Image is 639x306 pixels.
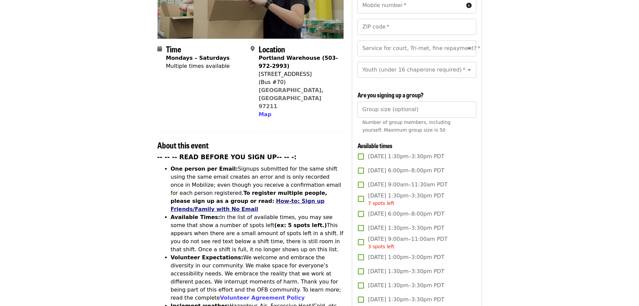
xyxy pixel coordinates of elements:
li: We welcome and embrace the diversity in our community. We make space for everyone’s accessibility... [171,254,344,302]
span: [DATE] 1:30pm–3:30pm PDT [368,152,444,161]
li: In the list of available times, you may see some that show a number of spots left This appears wh... [171,213,344,254]
strong: Mondays – Saturdays [166,55,230,61]
a: How-to: Sign up Friends/Family with No Email [171,198,325,212]
strong: -- -- -- READ BEFORE YOU SIGN UP-- -- -: [157,154,297,161]
span: [DATE] 9:00am–11:30am PDT [368,181,447,189]
span: Number of group members, including yourself. Maximum group size is 50 [362,120,450,133]
span: [DATE] 9:00am–11:00am PDT [368,235,447,250]
button: Open [465,65,474,75]
span: Time [166,43,181,55]
a: Volunteer Agreement Policy [220,295,305,301]
span: About this event [157,139,209,151]
span: [DATE] 1:30pm–3:30pm PDT [368,296,444,304]
i: circle-info icon [466,2,472,9]
div: [STREET_ADDRESS] [259,70,338,78]
span: Location [259,43,285,55]
strong: (ex: 5 spots left.) [274,222,327,228]
strong: One person per Email: [171,166,238,172]
div: (Bus #70) [259,78,338,86]
div: Multiple times available [166,62,230,70]
span: [DATE] 1:30pm–3:30pm PDT [368,267,444,275]
span: [DATE] 1:00pm–3:00pm PDT [368,253,444,261]
span: 3 spots left [368,244,394,249]
span: [DATE] 1:30pm–3:30pm PDT [368,192,444,207]
span: [DATE] 6:00pm–8:00pm PDT [368,167,444,175]
span: 7 spots left [368,201,394,206]
span: [DATE] 6:00pm–8:00pm PDT [368,210,444,218]
strong: To register multiple people, please sign up as a group or read: [171,190,327,204]
span: Map [259,111,271,118]
input: [object Object] [358,101,476,118]
button: Open [465,44,474,53]
strong: Volunteer Expectations: [171,254,244,261]
input: ZIP code [358,19,476,35]
a: [GEOGRAPHIC_DATA], [GEOGRAPHIC_DATA] 97211 [259,87,324,110]
i: calendar icon [157,46,162,52]
i: map-marker-alt icon [251,46,255,52]
strong: Portland Warehouse (503-972-2993) [259,55,338,69]
span: Are you signing up a group? [358,90,424,99]
button: Map [259,111,271,119]
span: [DATE] 1:30pm–3:30pm PDT [368,281,444,290]
span: Available times [358,141,392,150]
strong: Available Times: [171,214,220,220]
span: [DATE] 1:30pm–3:30pm PDT [368,224,444,232]
li: Signups submitted for the same shift using the same email creates an error and is only recorded o... [171,165,344,213]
